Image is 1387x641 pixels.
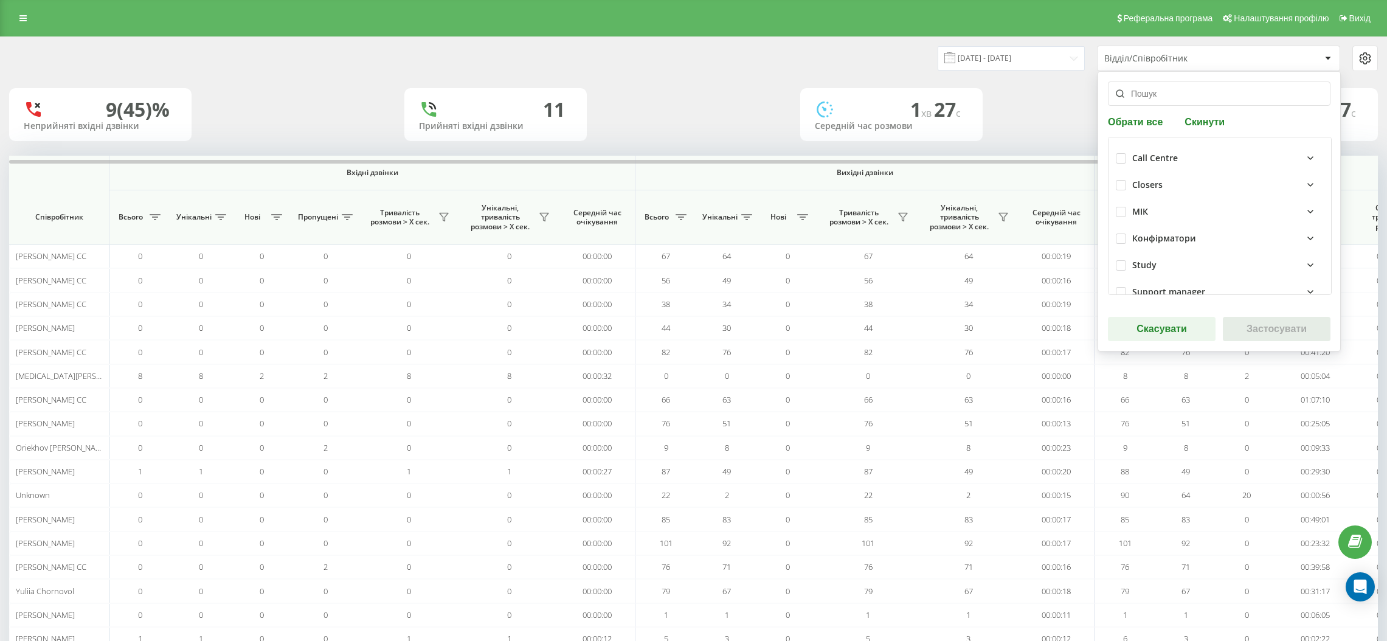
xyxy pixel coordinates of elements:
span: 0 [323,418,328,429]
span: 67 [1181,586,1190,597]
span: 0 [407,299,411,310]
span: 0 [1245,442,1249,453]
div: Конфірматори [1132,234,1196,244]
td: 00:00:19 [1019,293,1095,316]
span: 0 [786,561,790,572]
span: [PERSON_NAME] [16,322,75,333]
span: 0 [1245,347,1249,358]
span: 67 [722,586,731,597]
td: 00:00:27 [559,460,635,483]
span: Тривалість розмови > Х сек. [365,208,435,227]
span: 44 [662,322,670,333]
span: 0 [260,561,264,572]
span: 0 [199,347,203,358]
span: 8 [725,442,729,453]
span: 0 [507,299,511,310]
td: 00:05:04 [1277,364,1353,388]
span: 83 [1181,514,1190,525]
span: [PERSON_NAME] CC [16,299,86,310]
span: 0 [507,586,511,597]
span: 0 [407,538,411,549]
span: 0 [507,490,511,501]
span: 85 [662,514,670,525]
span: 0 [138,442,142,453]
span: 0 [407,490,411,501]
span: 0 [323,586,328,597]
span: 1 [407,466,411,477]
td: 00:06:05 [1277,603,1353,627]
div: Closers [1132,180,1163,190]
span: 0 [507,418,511,429]
span: 0 [260,418,264,429]
span: 82 [662,347,670,358]
span: 66 [662,394,670,405]
td: 00:00:00 [559,316,635,340]
td: 00:00:00 [559,507,635,531]
span: 0 [786,299,790,310]
span: 0 [260,394,264,405]
span: 8 [138,370,142,381]
td: 00:00:23 [1019,436,1095,460]
span: Unknown [16,490,50,501]
span: 0 [786,418,790,429]
span: 64 [1181,490,1190,501]
span: Всього [116,212,146,222]
span: 0 [323,394,328,405]
span: 101 [1119,538,1132,549]
span: 101 [862,538,874,549]
td: 00:00:00 [559,293,635,316]
span: 8 [1123,370,1127,381]
span: Унікальні [176,212,212,222]
span: 0 [260,251,264,262]
span: 66 [1121,394,1129,405]
span: 0 [786,370,790,381]
button: Скинути [1181,116,1228,127]
span: 83 [964,514,973,525]
span: 8 [199,370,203,381]
span: 0 [260,466,264,477]
span: Тривалість розмови > Х сек. [824,208,894,227]
div: Support manager [1132,287,1205,297]
span: 79 [1121,586,1129,597]
span: 0 [323,347,328,358]
span: 22 [864,490,873,501]
span: [PERSON_NAME] [16,514,75,525]
span: 0 [138,347,142,358]
span: 30 [964,322,973,333]
span: 0 [260,347,264,358]
div: Open Intercom Messenger [1346,572,1375,601]
span: 0 [323,538,328,549]
span: 0 [199,251,203,262]
span: 0 [786,275,790,286]
span: 0 [507,442,511,453]
span: Унікальні, тривалість розмови > Х сек. [465,203,535,232]
span: 67 [662,251,670,262]
span: 0 [1245,561,1249,572]
span: 0 [323,466,328,477]
span: 67 [864,251,873,262]
div: Call Centre [1132,153,1178,164]
span: 0 [260,322,264,333]
td: 00:00:16 [1019,555,1095,579]
span: 90 [1121,490,1129,501]
span: 76 [964,347,973,358]
span: 0 [507,322,511,333]
span: 34 [964,299,973,310]
td: 00:09:33 [1277,436,1353,460]
td: 00:31:17 [1277,579,1353,603]
span: 0 [199,299,203,310]
span: 0 [507,275,511,286]
td: 00:41:20 [1277,340,1353,364]
span: 0 [507,394,511,405]
span: 0 [199,442,203,453]
span: 38 [662,299,670,310]
span: 0 [260,538,264,549]
span: 22 [662,490,670,501]
span: 76 [662,561,670,572]
span: 0 [199,514,203,525]
span: 0 [323,322,328,333]
span: 0 [786,347,790,358]
span: 66 [864,394,873,405]
span: 64 [722,251,731,262]
span: Середній час очікування [1028,208,1085,227]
